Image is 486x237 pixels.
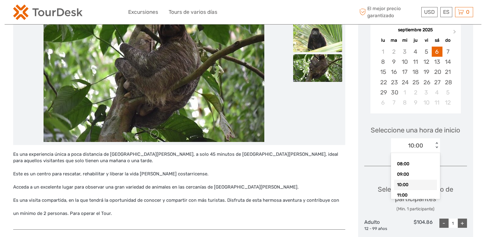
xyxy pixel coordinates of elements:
div: Choose miércoles, 8 de octubre de 2025 [399,97,410,108]
div: Choose domingo, 14 de septiembre de 2025 [442,57,453,67]
div: Choose viernes, 26 de septiembre de 2025 [421,77,432,87]
div: Choose sábado, 20 de septiembre de 2025 [432,67,442,77]
div: Choose jueves, 11 de septiembre de 2025 [410,57,421,67]
div: Adulto [364,219,399,231]
div: Choose domingo, 5 de octubre de 2025 [442,87,453,97]
span: USD [424,9,435,15]
div: ma [388,36,399,44]
div: Choose viernes, 19 de septiembre de 2025 [421,67,432,77]
div: Choose viernes, 10 de octubre de 2025 [421,97,432,108]
div: Choose sábado, 13 de septiembre de 2025 [432,57,442,67]
div: Choose sábado, 6 de septiembre de 2025 [432,47,442,57]
div: Es una experiencia única a poca distancia de [GEOGRAPHIC_DATA][PERSON_NAME], a solo 45 minutos de... [13,151,345,224]
div: vi [421,36,432,44]
div: < > [434,143,439,149]
div: Choose martes, 9 de septiembre de 2025 [388,57,399,67]
div: Choose jueves, 25 de septiembre de 2025 [410,77,421,87]
div: Choose sábado, 4 de octubre de 2025 [432,87,442,97]
div: Not available lunes, 1 de septiembre de 2025 [378,47,388,57]
div: Choose martes, 23 de septiembre de 2025 [388,77,399,87]
div: Choose jueves, 9 de octubre de 2025 [410,97,421,108]
div: mi [399,36,410,44]
button: Open LiveChat chat widget [71,10,78,17]
img: 2254-3441b4b5-4e5f-4d00-b396-31f1d84a6ebf_logo_small.png [13,5,82,20]
div: Choose lunes, 8 de septiembre de 2025 [378,57,388,67]
a: Excursiones [128,8,158,17]
div: lu [378,36,388,44]
div: Choose sábado, 11 de octubre de 2025 [432,97,442,108]
div: Choose miércoles, 1 de octubre de 2025 [399,87,410,97]
div: Not available martes, 2 de septiembre de 2025 [388,47,399,57]
div: Choose sábado, 27 de septiembre de 2025 [432,77,442,87]
div: Choose miércoles, 10 de septiembre de 2025 [399,57,410,67]
div: Choose jueves, 18 de septiembre de 2025 [410,67,421,77]
div: Choose miércoles, 24 de septiembre de 2025 [399,77,410,87]
div: 10:00 [394,180,437,190]
div: sá [432,36,442,44]
div: Choose domingo, 7 de septiembre de 2025 [442,47,453,57]
div: Choose martes, 30 de septiembre de 2025 [388,87,399,97]
div: Choose lunes, 22 de septiembre de 2025 [378,77,388,87]
div: ES [440,7,452,17]
img: 886618f5bd344befbcd6b3fb42b9ab5f_slider_thumbnail.jpg [293,25,342,52]
span: El mejor precio garantizado [358,5,420,19]
div: Choose martes, 7 de octubre de 2025 [388,97,399,108]
div: Choose lunes, 6 de octubre de 2025 [378,97,388,108]
div: 12 - 99 años [364,226,399,232]
p: We're away right now. Please check back later! [9,11,69,16]
div: + [458,219,467,228]
div: $104.86 [398,219,433,231]
div: Choose miércoles, 17 de septiembre de 2025 [399,67,410,77]
div: Choose domingo, 12 de octubre de 2025 [442,97,453,108]
div: Choose viernes, 3 de octubre de 2025 [421,87,432,97]
div: Choose martes, 16 de septiembre de 2025 [388,67,399,77]
div: do [442,36,453,44]
div: month 2025-09 [372,47,459,108]
button: Next Month [450,29,460,38]
div: Choose lunes, 15 de septiembre de 2025 [378,67,388,77]
div: ju [410,36,421,44]
img: bb7b12d7ec144ce48c4e6d59c38abcd8_slider_thumbnail.jpg [293,54,342,82]
div: 09:00 [394,169,437,180]
div: Choose domingo, 28 de septiembre de 2025 [442,77,453,87]
div: Choose viernes, 12 de septiembre de 2025 [421,57,432,67]
div: - [439,219,449,228]
a: Tours de varios días [169,8,217,17]
div: 10:00 [408,142,423,150]
div: septiembre 2025 [370,27,461,33]
div: (Min. 1 participante) [364,206,467,212]
div: Choose lunes, 29 de septiembre de 2025 [378,87,388,97]
span: 0 [465,9,470,15]
div: Choose viernes, 5 de septiembre de 2025 [421,47,432,57]
div: 08:00 [394,159,437,169]
div: Seleccione el número de participantes [364,185,467,212]
div: Not available miércoles, 3 de septiembre de 2025 [399,47,410,57]
div: Choose jueves, 4 de septiembre de 2025 [410,47,421,57]
div: 11:00 [394,190,437,201]
span: Seleccione una hora de inicio [371,125,460,135]
div: Choose jueves, 2 de octubre de 2025 [410,87,421,97]
div: Choose domingo, 21 de septiembre de 2025 [442,67,453,77]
